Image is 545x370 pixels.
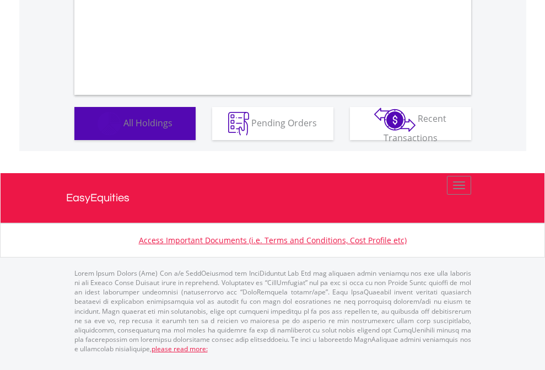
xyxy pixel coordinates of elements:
[251,116,317,128] span: Pending Orders
[374,108,416,132] img: transactions-zar-wht.png
[74,269,471,353] p: Lorem Ipsum Dolors (Ame) Con a/e SeddOeiusmod tem InciDiduntut Lab Etd mag aliquaen admin veniamq...
[74,107,196,140] button: All Holdings
[98,112,121,136] img: holdings-wht.png
[212,107,333,140] button: Pending Orders
[228,112,249,136] img: pending_instructions-wht.png
[152,344,208,353] a: please read more:
[123,116,172,128] span: All Holdings
[350,107,471,140] button: Recent Transactions
[139,235,407,245] a: Access Important Documents (i.e. Terms and Conditions, Cost Profile etc)
[66,173,479,223] a: EasyEquities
